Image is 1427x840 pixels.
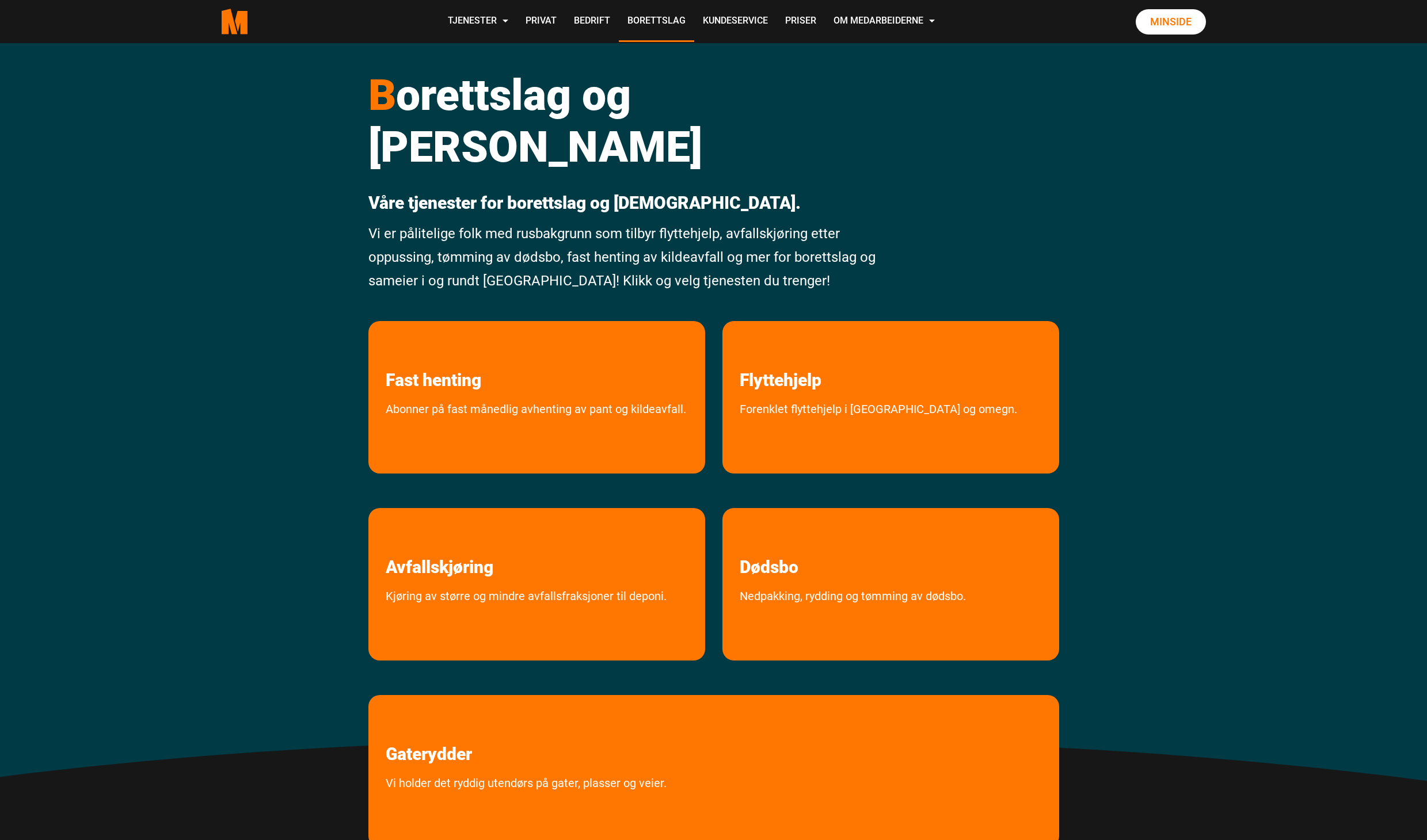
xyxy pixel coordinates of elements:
a: Kjøring av større og mindre avfallsfraksjoner til deponi. [368,586,684,655]
p: Våre tjenester for borettslag og [DEMOGRAPHIC_DATA]. [368,193,882,213]
a: Borettslag [619,1,694,42]
a: les mer om Dødsbo [722,508,816,578]
a: Nedpakking, rydding og tømming av dødsbo. [722,586,983,655]
a: Kundeservice [694,1,777,42]
a: Tjenester [439,1,517,42]
h1: orettslag og [PERSON_NAME] [368,69,882,173]
a: Om Medarbeiderne [825,1,943,42]
a: les mer om Avfallskjøring [368,508,511,578]
a: Privat [517,1,565,42]
a: Forenklet flyttehjelp i Oslo og omegn. [722,399,1034,468]
a: Bedrift [565,1,619,42]
a: les mer om Flyttehjelp [722,321,839,391]
a: Priser [777,1,825,42]
p: Vi er pålitelige folk med rusbakgrunn som tilbyr flyttehjelp, avfallskjøring etter oppussing, tøm... [368,222,882,292]
a: Minside [1136,9,1206,35]
span: B [368,70,396,120]
a: les mer om Fast henting [368,321,499,391]
a: Abonner på fast månedlig avhenting av pant og kildeavfall. [368,399,703,468]
a: les mer om Gaterydder [368,695,489,765]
